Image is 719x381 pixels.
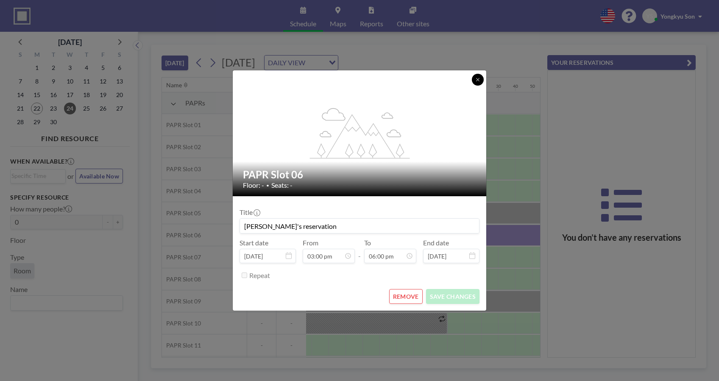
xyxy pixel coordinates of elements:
button: REMOVE [389,289,423,304]
button: SAVE CHANGES [426,289,479,304]
label: End date [423,239,449,247]
g: flex-grow: 1.2; [310,107,410,158]
label: From [303,239,318,247]
label: Start date [240,239,268,247]
h2: PAPR Slot 06 [243,168,477,181]
span: Seats: - [271,181,293,189]
label: To [364,239,371,247]
label: Title [240,208,259,217]
span: Floor: - [243,181,264,189]
label: Repeat [249,271,270,280]
input: (No title) [240,219,479,233]
span: • [266,182,269,189]
span: - [358,242,361,260]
